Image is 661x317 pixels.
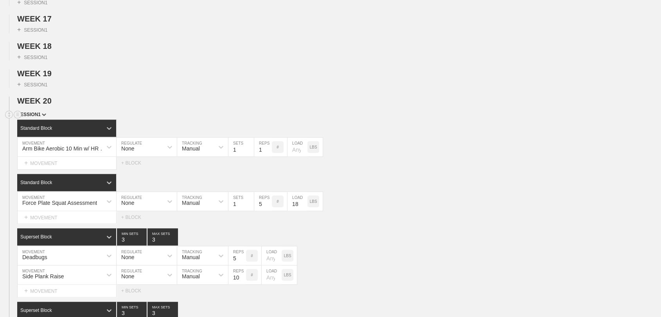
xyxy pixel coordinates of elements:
[251,273,253,277] p: #
[17,112,46,117] span: SESSION 1
[17,14,52,23] span: WEEK 17
[622,279,661,317] iframe: Chat Widget
[287,192,307,211] input: Any
[17,81,21,88] span: +
[147,228,178,245] input: None
[17,211,117,224] div: MOVEMENT
[287,138,307,156] input: Any
[20,180,52,185] div: Standard Block
[17,69,52,78] span: WEEK 19
[20,234,52,240] div: Superset Block
[121,288,149,294] div: + BLOCK
[310,145,317,149] p: LBS
[284,254,291,258] p: LBS
[262,265,282,284] input: Any
[24,214,28,220] span: +
[251,254,253,258] p: #
[17,285,117,297] div: MOVEMENT
[17,42,52,50] span: WEEK 18
[182,145,200,152] div: Manual
[182,254,200,260] div: Manual
[310,199,317,204] p: LBS
[121,273,134,279] div: None
[22,254,47,260] div: Deadbugs
[24,159,28,166] span: +
[20,308,52,313] div: Superset Block
[17,54,21,60] span: +
[262,246,282,265] input: Any
[17,26,21,33] span: +
[182,200,200,206] div: Manual
[277,145,279,149] p: #
[20,125,52,131] div: Standard Block
[277,199,279,204] p: #
[121,145,134,152] div: None
[17,26,47,33] div: SESSION 1
[121,215,149,220] div: + BLOCK
[182,273,200,279] div: Manual
[22,273,64,279] div: Side Plank Raise
[121,160,149,166] div: + BLOCK
[42,113,46,116] img: carrot_down.png
[121,200,134,206] div: None
[17,97,52,105] span: WEEK 20
[284,273,291,277] p: LBS
[17,54,47,61] div: SESSION 1
[17,157,117,170] div: MOVEMENT
[121,254,134,260] div: None
[17,81,47,88] div: SESSION 1
[24,287,28,294] span: +
[22,145,107,152] div: Arm Bike Aerobic 10 Min w/ HR at >120 BPM
[22,200,97,206] div: Force Plate Squat Assessment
